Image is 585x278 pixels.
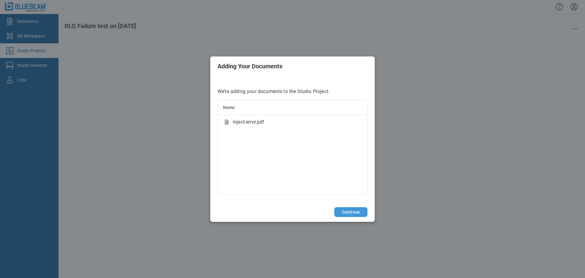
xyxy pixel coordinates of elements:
[334,207,367,217] button: Continue
[223,104,362,110] div: Name
[218,100,367,130] table: bb-data-table
[233,118,264,126] span: inject-error.pdf
[218,63,367,70] h2: Adding Your Documents
[218,88,367,95] p: We’re adding your documents to the Studio Project.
